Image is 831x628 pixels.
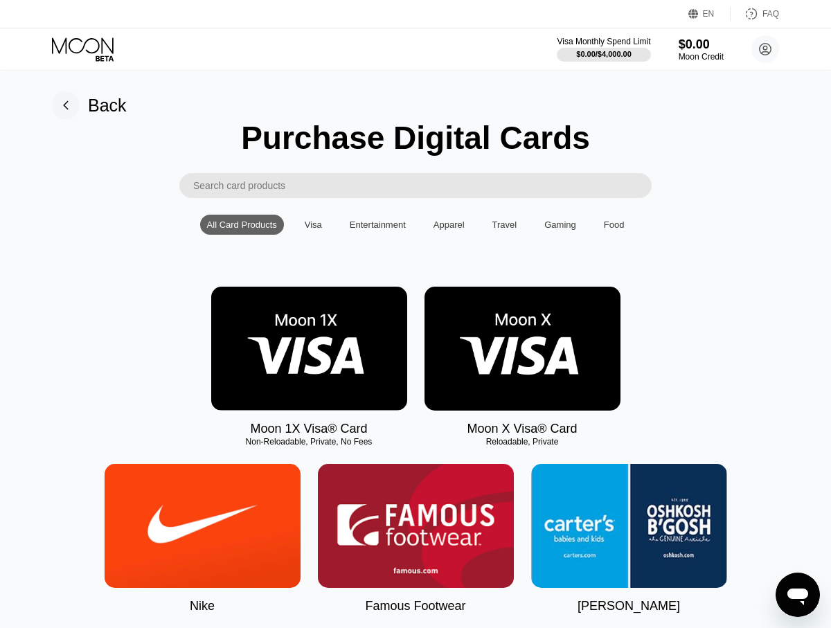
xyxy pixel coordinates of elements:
[576,50,632,58] div: $0.00 / $4,000.00
[365,599,465,613] div: Famous Footwear
[425,437,620,447] div: Reloadable, Private
[350,219,406,230] div: Entertainment
[467,422,577,436] div: Moon X Visa® Card
[298,215,329,235] div: Visa
[776,573,820,617] iframe: Button to launch messaging window
[200,215,284,235] div: All Card Products
[557,37,650,46] div: Visa Monthly Spend Limit
[557,37,650,62] div: Visa Monthly Spend Limit$0.00/$4,000.00
[679,37,724,52] div: $0.00
[343,215,413,235] div: Entertainment
[703,9,715,19] div: EN
[679,37,724,62] div: $0.00Moon Credit
[578,599,680,613] div: [PERSON_NAME]
[731,7,779,21] div: FAQ
[762,9,779,19] div: FAQ
[241,119,590,156] div: Purchase Digital Cards
[250,422,367,436] div: Moon 1X Visa® Card
[211,437,407,447] div: Non-Reloadable, Private, No Fees
[207,219,277,230] div: All Card Products
[604,219,625,230] div: Food
[492,219,517,230] div: Travel
[305,219,322,230] div: Visa
[688,7,731,21] div: EN
[544,219,576,230] div: Gaming
[193,173,652,198] input: Search card products
[88,96,127,116] div: Back
[485,215,524,235] div: Travel
[190,599,215,613] div: Nike
[537,215,583,235] div: Gaming
[434,219,465,230] div: Apparel
[427,215,472,235] div: Apparel
[679,52,724,62] div: Moon Credit
[52,91,127,119] div: Back
[597,215,632,235] div: Food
